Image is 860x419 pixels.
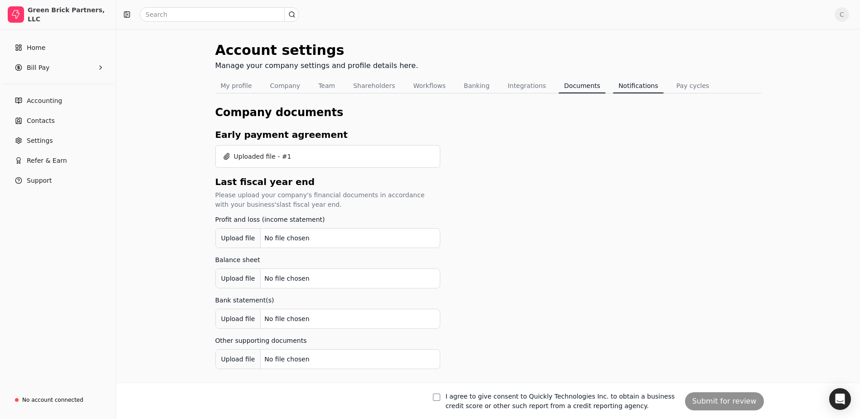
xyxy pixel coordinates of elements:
[261,311,313,327] div: No file chosen
[4,392,112,408] a: No account connected
[215,60,418,71] div: Manage your company settings and profile details here.
[829,388,851,410] div: Open Intercom Messenger
[835,7,849,22] button: C
[216,349,261,370] div: Upload file
[313,78,340,93] button: Team
[446,392,678,411] label: I agree to give consent to Quickly Technologies Inc. to obtain a business credit score or other s...
[27,136,53,146] span: Settings
[27,63,49,73] span: Bill Pay
[671,78,715,93] button: Pay cycles
[4,132,112,150] a: Settings
[215,349,440,369] button: Upload fileNo file chosen
[4,112,112,130] a: Contacts
[4,58,112,77] button: Bill Pay
[4,151,112,170] button: Refer & Earn
[27,43,45,53] span: Home
[27,156,67,166] span: Refer & Earn
[215,255,440,265] div: Balance sheet
[27,96,62,106] span: Accounting
[261,270,313,287] div: No file chosen
[261,351,313,368] div: No file chosen
[458,78,495,93] button: Banking
[613,78,664,93] button: Notifications
[4,39,112,57] a: Home
[215,190,440,209] div: Please upload your company's financial documents in accordance with your business's
[22,396,83,404] div: No account connected
[265,78,306,93] button: Company
[215,78,761,93] nav: Tabs
[216,309,261,329] div: Upload file
[216,228,261,248] div: Upload file
[215,104,761,121] div: Company documents
[215,296,440,305] div: Bank statement(s)
[4,92,112,110] a: Accounting
[261,230,313,247] div: No file chosen
[28,5,108,24] div: Green Brick Partners, LLC
[215,78,258,93] button: My profile
[215,40,418,60] div: Account settings
[215,175,440,189] div: Last fiscal year end
[216,268,261,289] div: Upload file
[502,78,551,93] button: Integrations
[559,78,606,93] button: Documents
[215,128,440,141] div: Early payment agreement
[348,78,400,93] button: Shareholders
[215,309,440,329] button: Upload fileNo file chosen
[140,7,299,22] input: Search
[223,149,292,164] button: Uploaded file - #1
[4,171,112,190] button: Support
[215,336,440,346] div: Other supporting documents
[215,268,440,288] button: Upload fileNo file chosen
[27,116,55,126] span: Contacts
[27,176,52,185] span: Support
[280,201,342,208] span: last fiscal year end.
[215,215,440,224] div: Profit and loss (income statement)
[215,228,440,248] button: Upload fileNo file chosen
[408,78,451,93] button: Workflows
